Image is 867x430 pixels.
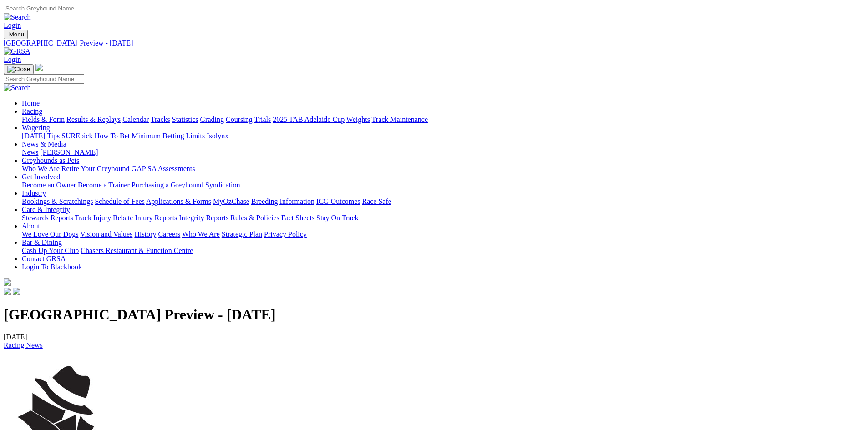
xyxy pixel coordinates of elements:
a: Stay On Track [316,214,358,222]
img: logo-grsa-white.png [4,278,11,286]
button: Toggle navigation [4,64,34,74]
a: Become a Trainer [78,181,130,189]
a: Contact GRSA [22,255,66,263]
a: Integrity Reports [179,214,228,222]
img: Search [4,13,31,21]
a: About [22,222,40,230]
input: Search [4,74,84,84]
span: [DATE] [4,333,43,349]
div: News & Media [22,148,863,157]
a: Applications & Forms [146,197,211,205]
a: Breeding Information [251,197,314,205]
a: [PERSON_NAME] [40,148,98,156]
div: Bar & Dining [22,247,863,255]
a: We Love Our Dogs [22,230,78,238]
img: facebook.svg [4,288,11,295]
a: Who We Are [182,230,220,238]
a: Coursing [226,116,253,123]
a: [GEOGRAPHIC_DATA] Preview - [DATE] [4,39,863,47]
a: SUREpick [61,132,92,140]
a: Track Maintenance [372,116,428,123]
a: Industry [22,189,46,197]
a: Stewards Reports [22,214,73,222]
a: Become an Owner [22,181,76,189]
a: Bookings & Scratchings [22,197,93,205]
a: Cash Up Your Club [22,247,79,254]
a: 2025 TAB Adelaide Cup [273,116,345,123]
a: Fields & Form [22,116,65,123]
div: Industry [22,197,863,206]
input: Search [4,4,84,13]
a: Get Involved [22,173,60,181]
a: Careers [158,230,180,238]
a: GAP SA Assessments [132,165,195,172]
a: Privacy Policy [264,230,307,238]
a: Retire Your Greyhound [61,165,130,172]
a: Schedule of Fees [95,197,144,205]
a: MyOzChase [213,197,249,205]
a: Login [4,56,21,63]
a: Login [4,21,21,29]
a: News & Media [22,140,66,148]
img: GRSA [4,47,30,56]
img: Close [7,66,30,73]
a: History [134,230,156,238]
div: Care & Integrity [22,214,863,222]
a: Fact Sheets [281,214,314,222]
a: Tracks [151,116,170,123]
a: Racing News [4,341,43,349]
a: Minimum Betting Limits [132,132,205,140]
a: Care & Integrity [22,206,70,213]
a: Login To Blackbook [22,263,82,271]
img: twitter.svg [13,288,20,295]
a: Track Injury Rebate [75,214,133,222]
a: News [22,148,38,156]
a: Strategic Plan [222,230,262,238]
a: How To Bet [95,132,130,140]
a: Race Safe [362,197,391,205]
a: Who We Are [22,165,60,172]
span: Menu [9,31,24,38]
a: Racing [22,107,42,115]
div: Greyhounds as Pets [22,165,863,173]
a: Injury Reports [135,214,177,222]
a: Statistics [172,116,198,123]
img: Search [4,84,31,92]
a: Purchasing a Greyhound [132,181,203,189]
a: Calendar [122,116,149,123]
img: logo-grsa-white.png [35,64,43,71]
h1: [GEOGRAPHIC_DATA] Preview - [DATE] [4,306,863,323]
a: Home [22,99,40,107]
a: [DATE] Tips [22,132,60,140]
a: Weights [346,116,370,123]
div: Wagering [22,132,863,140]
a: Bar & Dining [22,238,62,246]
a: Grading [200,116,224,123]
a: Results & Replays [66,116,121,123]
a: Trials [254,116,271,123]
a: Rules & Policies [230,214,279,222]
div: About [22,230,863,238]
div: Get Involved [22,181,863,189]
a: ICG Outcomes [316,197,360,205]
a: Chasers Restaurant & Function Centre [81,247,193,254]
a: Vision and Values [80,230,132,238]
a: Greyhounds as Pets [22,157,79,164]
button: Toggle navigation [4,30,28,39]
div: Racing [22,116,863,124]
a: Syndication [205,181,240,189]
a: Wagering [22,124,50,132]
a: Isolynx [207,132,228,140]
